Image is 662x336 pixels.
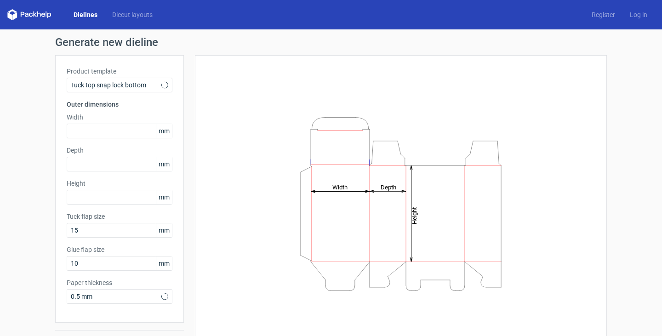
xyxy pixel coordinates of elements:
span: mm [156,256,172,270]
a: Register [584,10,622,19]
tspan: Width [332,183,348,190]
a: Dielines [66,10,105,19]
h3: Outer dimensions [67,100,172,109]
label: Glue flap size [67,245,172,254]
label: Tuck flap size [67,212,172,221]
a: Diecut layouts [105,10,160,19]
label: Paper thickness [67,278,172,287]
label: Product template [67,67,172,76]
span: 0.5 mm [71,292,161,301]
span: mm [156,124,172,138]
tspan: Depth [381,183,396,190]
span: Tuck top snap lock bottom [71,80,161,90]
label: Depth [67,146,172,155]
tspan: Height [411,207,418,224]
span: mm [156,157,172,171]
span: mm [156,223,172,237]
label: Width [67,113,172,122]
a: Log in [622,10,655,19]
label: Height [67,179,172,188]
h1: Generate new dieline [55,37,607,48]
span: mm [156,190,172,204]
